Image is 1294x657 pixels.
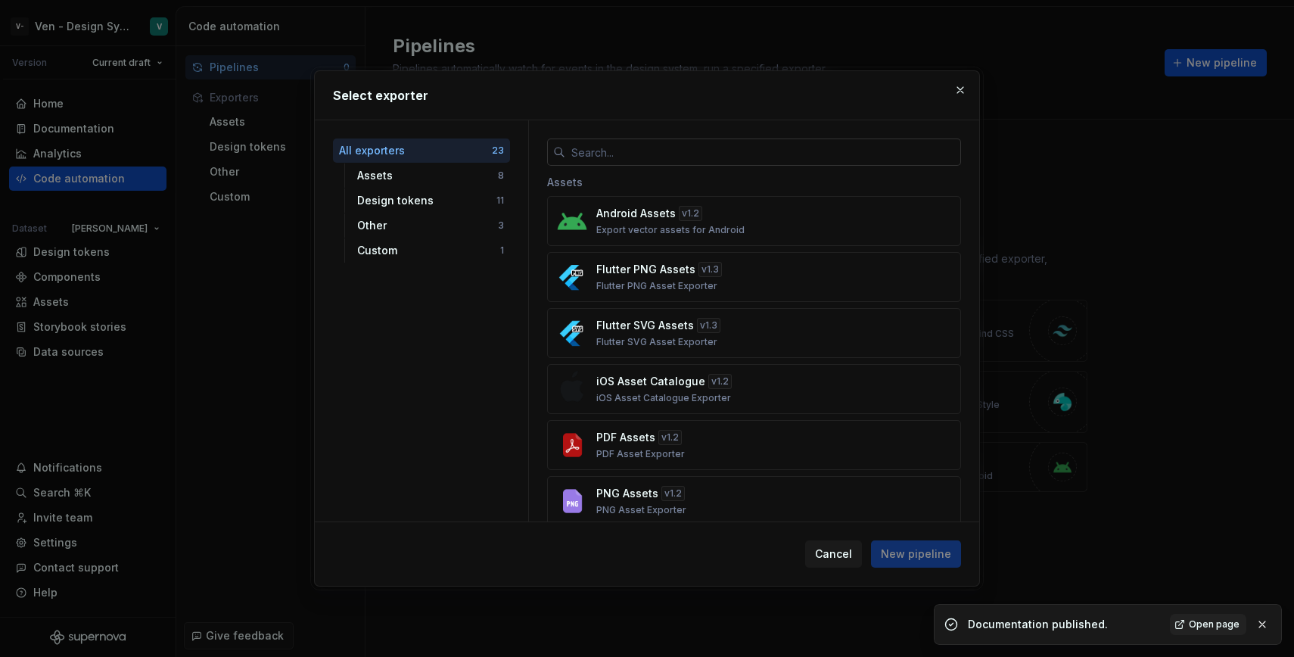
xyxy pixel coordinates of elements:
p: PDF Asset Exporter [596,448,685,460]
p: PNG Assets [596,486,658,501]
a: Open page [1170,614,1246,635]
button: Flutter SVG Assetsv1.3Flutter SVG Asset Exporter [547,308,961,358]
div: Assets [547,166,961,196]
p: Flutter SVG Asset Exporter [596,336,717,348]
p: iOS Asset Catalogue [596,374,705,389]
div: Documentation published. [968,617,1161,632]
div: Custom [357,243,500,258]
div: 8 [498,170,504,182]
p: Android Assets [596,206,676,221]
p: Export vector assets for Android [596,224,745,236]
span: Open page [1189,618,1240,631]
p: Flutter SVG Assets [596,318,694,333]
div: 23 [492,145,504,157]
div: v 1.3 [698,262,722,277]
div: Design tokens [357,193,496,208]
p: Flutter PNG Asset Exporter [596,280,717,292]
button: PDF Assetsv1.2PDF Asset Exporter [547,420,961,470]
p: PDF Assets [596,430,655,445]
button: Other3 [351,213,510,238]
p: PNG Asset Exporter [596,504,686,516]
button: Assets8 [351,163,510,188]
div: All exporters [339,143,492,158]
button: Flutter PNG Assetsv1.3Flutter PNG Asset Exporter [547,252,961,302]
button: iOS Asset Cataloguev1.2iOS Asset Catalogue Exporter [547,364,961,414]
div: 1 [500,244,504,257]
button: Cancel [805,540,862,568]
div: 3 [498,220,504,232]
div: v 1.2 [679,206,702,221]
button: Custom1 [351,238,510,263]
div: Other [357,218,498,233]
div: v 1.2 [708,374,732,389]
div: v 1.2 [658,430,682,445]
div: v 1.3 [697,318,720,333]
div: 11 [496,195,504,207]
button: Design tokens11 [351,188,510,213]
span: Cancel [815,546,852,562]
div: Assets [357,168,498,183]
button: All exporters23 [333,139,510,163]
input: Search... [565,139,961,166]
p: Flutter PNG Assets [596,262,695,277]
button: Android Assetsv1.2Export vector assets for Android [547,196,961,246]
button: PNG Assetsv1.2PNG Asset Exporter [547,476,961,526]
div: v 1.2 [661,486,685,501]
p: iOS Asset Catalogue Exporter [596,392,731,404]
h2: Select exporter [333,86,961,104]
